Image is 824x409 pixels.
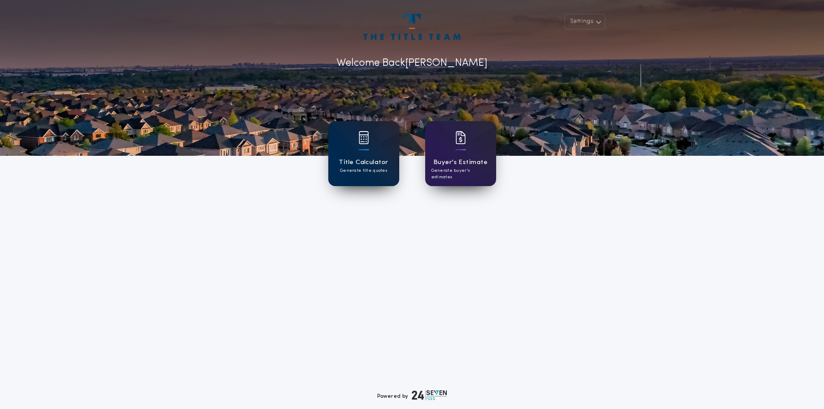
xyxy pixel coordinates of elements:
img: account-logo [363,14,460,40]
p: Welcome Back [PERSON_NAME] [337,55,487,71]
a: card iconBuyer's EstimateGenerate buyer's estimates [425,121,496,186]
img: logo [412,390,447,400]
button: Settings [564,14,605,29]
p: Generate buyer's estimates [431,167,490,180]
p: Generate title quotes [340,167,387,174]
h1: Title Calculator [339,158,388,167]
div: Powered by [377,390,447,400]
img: card icon [359,131,369,144]
a: card iconTitle CalculatorGenerate title quotes [328,121,399,186]
h1: Buyer's Estimate [433,158,487,167]
img: card icon [455,131,466,144]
